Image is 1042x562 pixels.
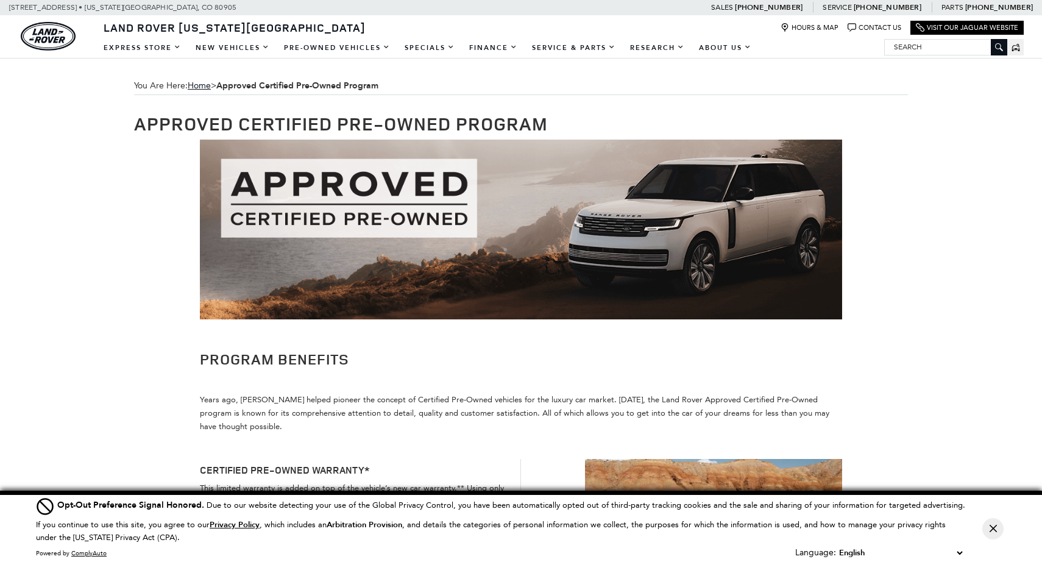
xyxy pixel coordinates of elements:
a: [PHONE_NUMBER] [854,2,921,12]
a: Research [623,37,692,59]
a: [PHONE_NUMBER] [965,2,1033,12]
a: Pre-Owned Vehicles [277,37,397,59]
span: Opt-Out Preference Signal Honored . [57,499,207,511]
div: Due to our website detecting your use of the Global Privacy Control, you have been automatically ... [57,499,965,511]
span: Land Rover [US_STATE][GEOGRAPHIC_DATA] [104,20,366,35]
a: Hours & Map [781,23,838,32]
span: Parts [941,3,963,12]
nav: Main Navigation [96,37,759,59]
u: Privacy Policy [210,519,260,530]
span: Sales [711,3,733,12]
p: If you continue to use this site, you agree to our , which includes an , and details the categori... [36,520,946,542]
a: [STREET_ADDRESS] • [US_STATE][GEOGRAPHIC_DATA], CO 80905 [9,3,236,12]
span: Service [823,3,851,12]
img: Approved Certified Pre-Owned [200,140,842,319]
h2: PROGRAM BENEFITS [200,351,842,367]
div: Powered by [36,550,107,557]
a: [PHONE_NUMBER] [735,2,803,12]
a: Visit Our Jaguar Website [916,23,1018,32]
a: Contact Us [848,23,901,32]
div: Language: [795,549,836,557]
a: Service & Parts [525,37,623,59]
a: New Vehicles [188,37,277,59]
strong: Approved Certified Pre-Owned Program [216,80,378,91]
h4: CERTIFIED PRE-OWNED WARRANTY* [200,465,511,476]
a: land-rover [21,22,76,51]
a: Finance [462,37,525,59]
a: Privacy Policy [210,520,260,529]
a: EXPRESS STORE [96,37,188,59]
span: You Are Here: [134,77,908,95]
div: Breadcrumbs [134,77,908,95]
span: > [188,80,378,91]
img: Land Rover [21,22,76,51]
a: Specials [397,37,462,59]
select: Language Select [836,546,965,560]
a: Home [188,80,211,91]
a: About Us [692,37,759,59]
button: Close Button [982,518,1004,539]
a: ComplyAuto [71,549,107,557]
p: Years ago, [PERSON_NAME] helped pioneer the concept of Certified Pre-Owned vehicles for the luxur... [200,393,842,433]
a: Land Rover [US_STATE][GEOGRAPHIC_DATA] [96,20,373,35]
h1: Approved Certified Pre-Owned Program [134,113,908,133]
input: Search [885,40,1007,54]
strong: Arbitration Provision [327,519,402,530]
